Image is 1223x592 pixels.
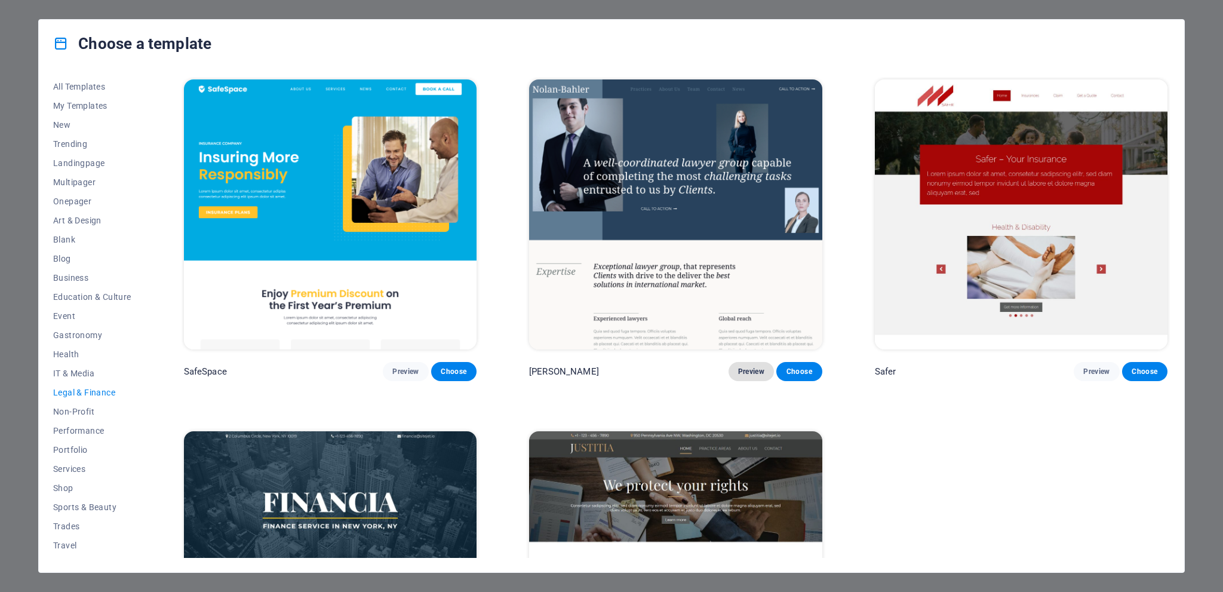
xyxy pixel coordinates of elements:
button: My Templates [53,96,131,115]
button: Art & Design [53,211,131,230]
button: Preview [383,362,428,381]
span: Legal & Finance [53,388,131,397]
span: Shop [53,483,131,493]
p: [PERSON_NAME] [529,366,599,378]
button: Performance [53,421,131,440]
span: Multipager [53,177,131,187]
button: Gastronomy [53,326,131,345]
span: Gastronomy [53,330,131,340]
button: IT & Media [53,364,131,383]
span: Choose [441,367,467,376]
p: SafeSpace [184,366,227,378]
span: Business [53,273,131,283]
button: Non-Profit [53,402,131,421]
button: Preview [1074,362,1119,381]
span: Choose [1132,367,1158,376]
span: Travel [53,541,131,550]
button: Legal & Finance [53,383,131,402]
span: Health [53,349,131,359]
button: Trades [53,517,131,536]
span: Preview [392,367,419,376]
span: Trades [53,522,131,531]
button: Blank [53,230,131,249]
button: Choose [431,362,477,381]
span: IT & Media [53,369,131,378]
span: Event [53,311,131,321]
button: Preview [729,362,774,381]
button: Landingpage [53,154,131,173]
button: New [53,115,131,134]
span: All Templates [53,82,131,91]
button: Choose [1122,362,1167,381]
button: Choose [776,362,822,381]
button: All Templates [53,77,131,96]
span: Portfolio [53,445,131,455]
button: Services [53,459,131,478]
button: Event [53,306,131,326]
button: Portfolio [53,440,131,459]
img: Safer [875,79,1167,349]
span: Onepager [53,197,131,206]
button: Onepager [53,192,131,211]
button: Travel [53,536,131,555]
button: Health [53,345,131,364]
span: New [53,120,131,130]
button: Trending [53,134,131,154]
span: Landingpage [53,158,131,168]
span: My Templates [53,101,131,111]
button: Blog [53,249,131,268]
button: Multipager [53,173,131,192]
p: Safer [875,366,896,378]
button: Wireframe [53,555,131,574]
button: Sports & Beauty [53,498,131,517]
span: Preview [1083,367,1110,376]
span: Performance [53,426,131,435]
img: Nolan-Bahler [529,79,822,349]
button: Business [53,268,131,287]
span: Education & Culture [53,292,131,302]
span: Choose [786,367,812,376]
button: Shop [53,478,131,498]
span: Services [53,464,131,474]
span: Sports & Beauty [53,502,131,512]
span: Trending [53,139,131,149]
span: Blog [53,254,131,263]
span: Art & Design [53,216,131,225]
span: Blank [53,235,131,244]
img: SafeSpace [184,79,477,349]
button: Education & Culture [53,287,131,306]
span: Preview [738,367,764,376]
span: Non-Profit [53,407,131,416]
h4: Choose a template [53,34,211,53]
